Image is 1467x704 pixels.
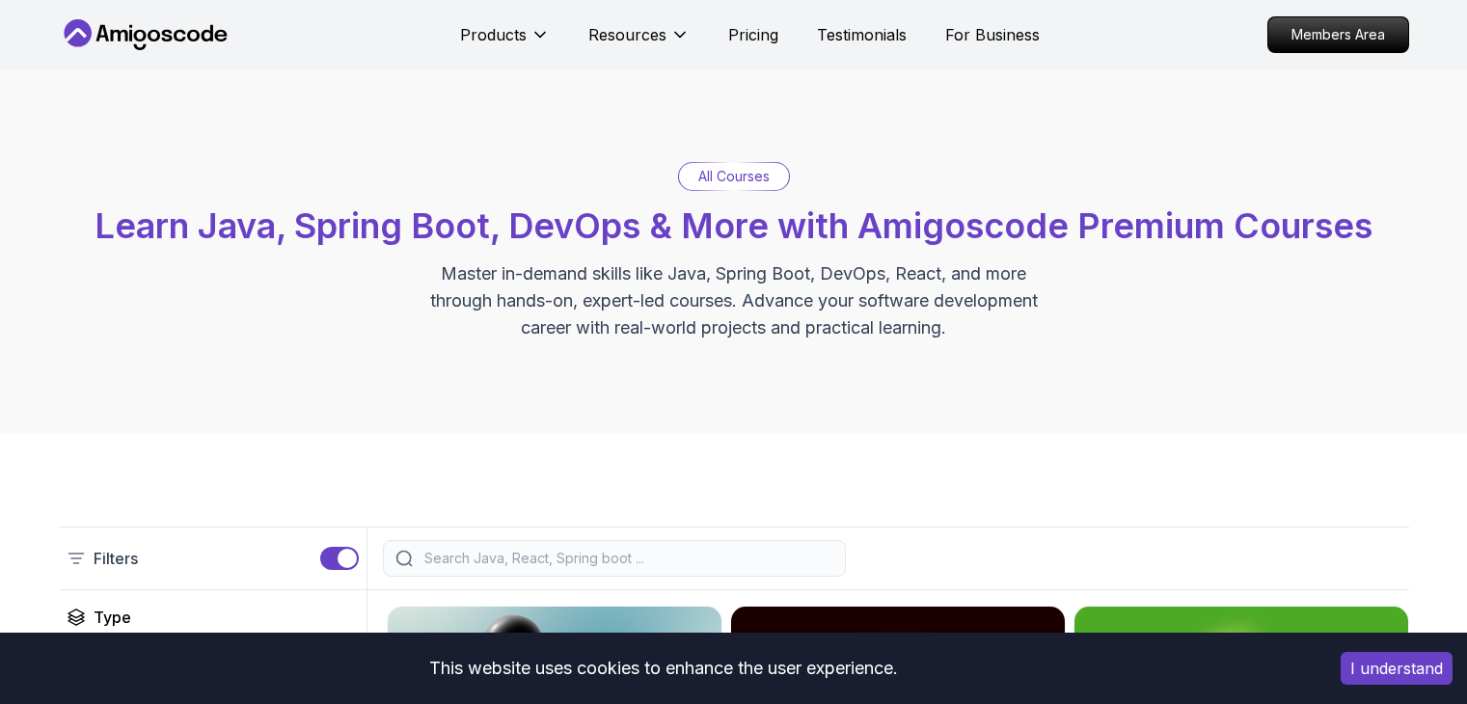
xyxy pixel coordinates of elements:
a: Members Area [1267,16,1409,53]
a: For Business [945,23,1040,46]
input: Search Java, React, Spring boot ... [421,549,833,568]
p: Filters [94,547,138,570]
p: All Courses [698,167,770,186]
a: Pricing [728,23,778,46]
button: Resources [588,23,690,62]
span: Learn Java, Spring Boot, DevOps & More with Amigoscode Premium Courses [95,204,1372,247]
a: Testimonials [817,23,907,46]
button: Accept cookies [1341,652,1453,685]
button: Products [460,23,550,62]
p: Products [460,23,527,46]
p: Members Area [1268,17,1408,52]
h2: Type [94,606,131,629]
div: This website uses cookies to enhance the user experience. [14,647,1312,690]
p: Master in-demand skills like Java, Spring Boot, DevOps, React, and more through hands-on, expert-... [410,260,1058,341]
p: Resources [588,23,666,46]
